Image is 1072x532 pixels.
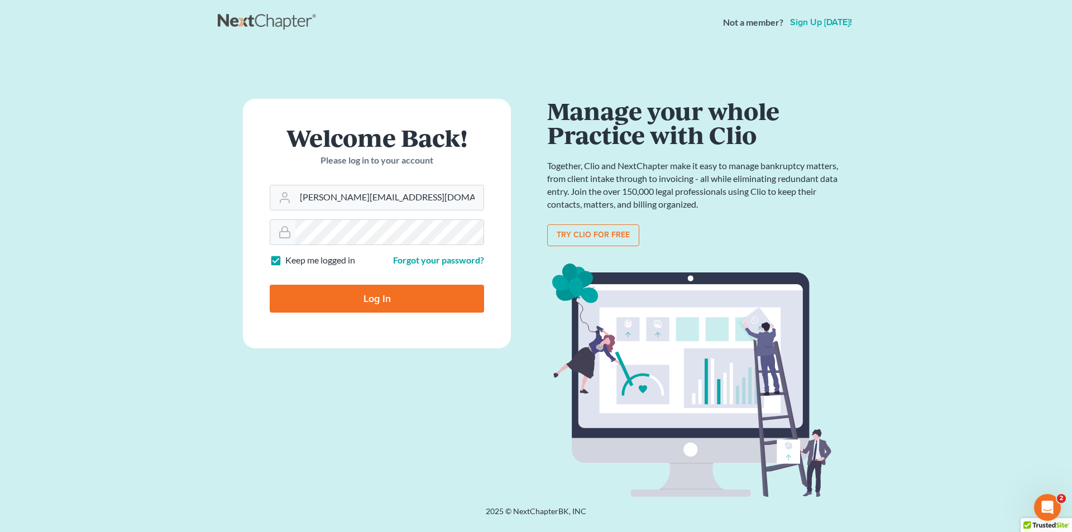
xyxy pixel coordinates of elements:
[270,126,484,150] h1: Welcome Back!
[1034,494,1061,521] iframe: Intercom live chat
[218,506,854,526] div: 2025 © NextChapterBK, INC
[270,154,484,167] p: Please log in to your account
[1057,494,1066,503] span: 2
[547,160,843,210] p: Together, Clio and NextChapter make it easy to manage bankruptcy matters, from client intake thro...
[285,254,355,267] label: Keep me logged in
[547,99,843,146] h1: Manage your whole Practice with Clio
[295,185,484,210] input: Email Address
[547,260,843,502] img: clio_bg-1f7fd5e12b4bb4ecf8b57ca1a7e67e4ff233b1f5529bdf2c1c242739b0445cb7.svg
[270,285,484,313] input: Log In
[393,255,484,265] a: Forgot your password?
[788,18,854,27] a: Sign up [DATE]!
[723,16,783,29] strong: Not a member?
[547,224,639,247] a: Try clio for free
